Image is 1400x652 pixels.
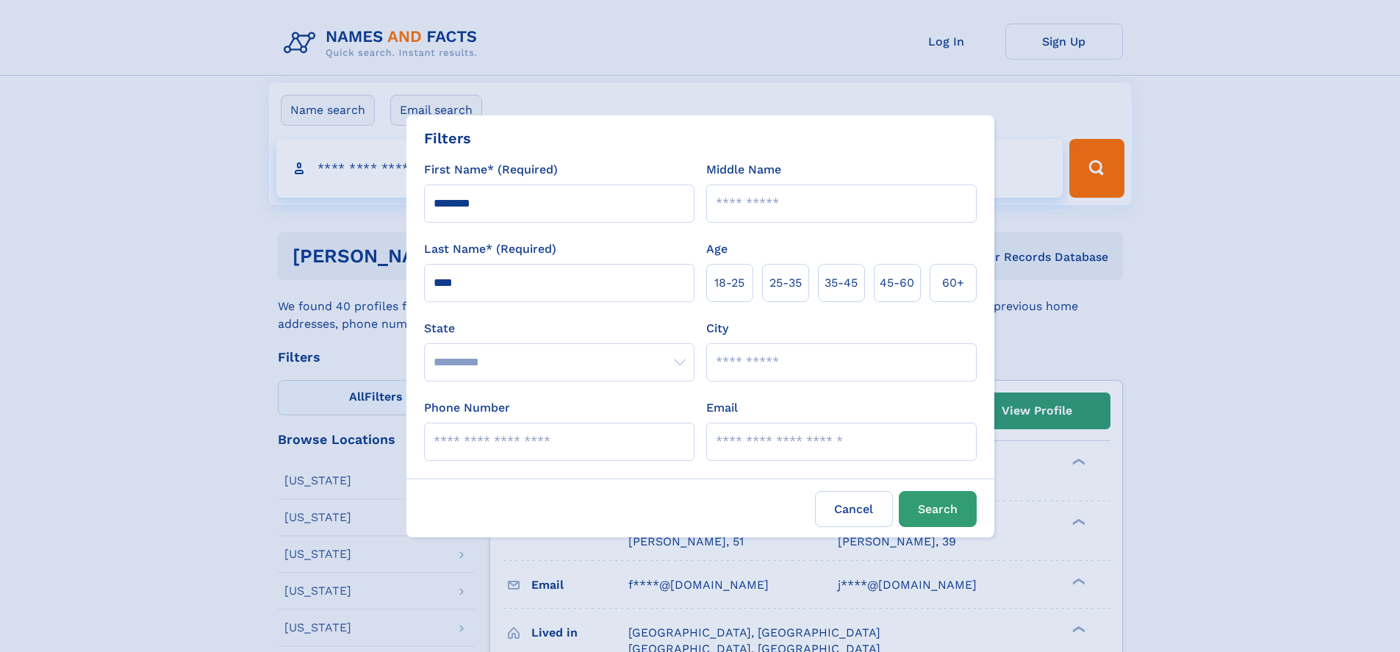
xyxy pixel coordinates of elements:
[706,399,738,417] label: Email
[825,274,858,292] span: 35‑45
[424,320,694,337] label: State
[424,127,471,149] div: Filters
[769,274,802,292] span: 25‑35
[706,240,728,258] label: Age
[424,161,558,179] label: First Name* (Required)
[424,240,556,258] label: Last Name* (Required)
[815,491,893,527] label: Cancel
[706,161,781,179] label: Middle Name
[880,274,914,292] span: 45‑60
[706,320,728,337] label: City
[942,274,964,292] span: 60+
[714,274,744,292] span: 18‑25
[899,491,977,527] button: Search
[424,399,510,417] label: Phone Number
